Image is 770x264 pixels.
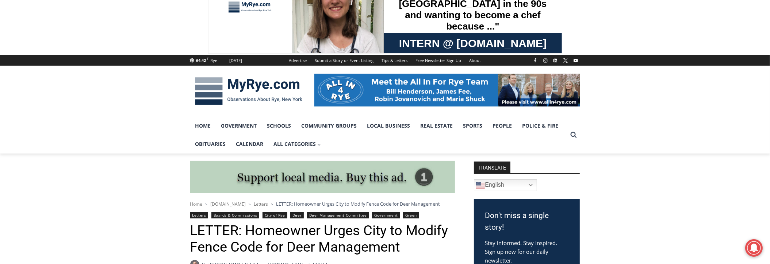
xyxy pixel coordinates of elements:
a: City of Rye [263,212,287,218]
a: Intern @ [DOMAIN_NAME] [176,71,354,91]
span: Open Tues. - Sun. [PHONE_NUMBER] [2,75,72,103]
img: en [476,181,485,190]
a: Deer Management Committee [307,212,369,218]
span: F [207,57,208,61]
a: Government [216,117,262,135]
button: Child menu of All Categories [269,135,326,153]
a: English [474,179,537,191]
a: Community Groups [296,117,362,135]
a: Schools [262,117,296,135]
nav: Primary Navigation [190,117,567,154]
a: Local Business [362,117,415,135]
div: [DATE] [230,57,242,64]
strong: TRANSLATE [474,162,510,173]
nav: Breadcrumbs [190,200,455,207]
div: Rye [211,57,218,64]
a: Calendar [231,135,269,153]
div: "clearly one of the favorites in the [GEOGRAPHIC_DATA] neighborhood" [75,46,104,87]
a: Government [372,212,400,218]
nav: Secondary Navigation [285,55,485,66]
a: Advertise [285,55,311,66]
span: > [206,202,208,207]
a: X [561,56,570,65]
a: Open Tues. - Sun. [PHONE_NUMBER] [0,73,73,91]
a: People [488,117,517,135]
div: "The first chef I interviewed talked about coming to [GEOGRAPHIC_DATA] from [GEOGRAPHIC_DATA] in ... [184,0,345,71]
a: Deer [290,212,304,218]
h1: LETTER: Homeowner Urges City to Modify Fence Code for Deer Management [190,222,455,256]
a: YouTube [571,56,580,65]
img: All in for Rye [314,74,580,106]
a: About [466,55,485,66]
a: Home [190,201,203,207]
a: Letters [190,212,208,218]
button: View Search Form [567,128,580,141]
a: Sports [458,117,488,135]
a: Obituaries [190,135,231,153]
span: Intern @ [DOMAIN_NAME] [191,73,338,89]
span: LETTER: Homeowner Urges City to Modify Fence Code for Deer Management [276,201,440,207]
a: [DOMAIN_NAME] [211,201,246,207]
a: Boards & Commissions [211,212,260,218]
a: Instagram [541,56,550,65]
a: Facebook [531,56,540,65]
h3: Don't miss a single story! [485,210,569,233]
a: Submit a Story or Event Listing [311,55,378,66]
img: MyRye.com [190,72,307,110]
img: support local media, buy this ad [190,161,455,194]
a: Home [190,117,216,135]
span: > [271,202,273,207]
a: Green [403,212,419,218]
a: Free Newsletter Sign Up [412,55,466,66]
a: Tips & Letters [378,55,412,66]
a: Real Estate [415,117,458,135]
span: 64.42 [196,58,206,63]
span: > [249,202,251,207]
a: Linkedin [551,56,560,65]
a: Police & Fire [517,117,564,135]
a: Letters [254,201,268,207]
